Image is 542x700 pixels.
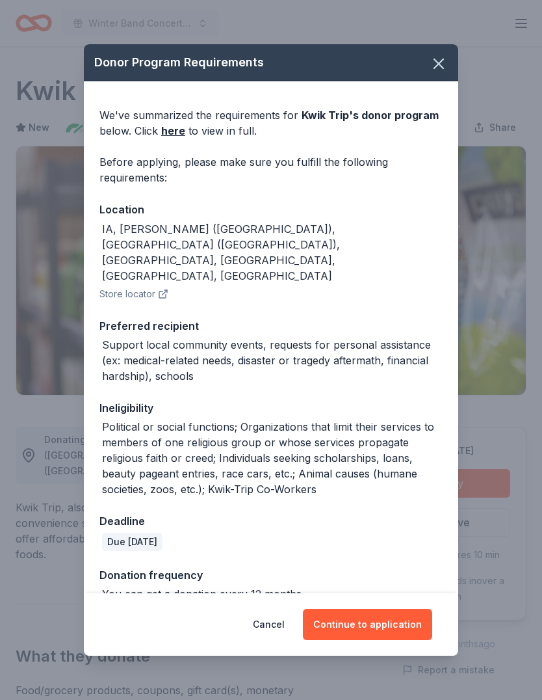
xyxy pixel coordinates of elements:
div: Donor Program Requirements [84,44,458,81]
div: You can get a donation every 12 months. [102,586,304,602]
div: IA, [PERSON_NAME] ([GEOGRAPHIC_DATA]), [GEOGRAPHIC_DATA] ([GEOGRAPHIC_DATA]), [GEOGRAPHIC_DATA], ... [102,221,443,284]
span: Kwik Trip 's donor program [302,109,439,122]
div: Due [DATE] [102,533,162,551]
div: Political or social functions; Organizations that limit their services to members of one religiou... [102,419,443,497]
div: Support local community events, requests for personal assistance (ex: medical-related needs, disa... [102,337,443,384]
div: We've summarized the requirements for below. Click to view in full. [99,107,443,139]
button: Cancel [253,609,285,640]
div: Donation frequency [99,567,443,584]
div: Location [99,201,443,218]
button: Continue to application [303,609,432,640]
div: Preferred recipient [99,317,443,334]
button: Store locator [99,286,168,302]
a: here [161,123,185,139]
div: Before applying, please make sure you fulfill the following requirements: [99,154,443,185]
div: Deadline [99,513,443,530]
div: Ineligibility [99,399,443,416]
